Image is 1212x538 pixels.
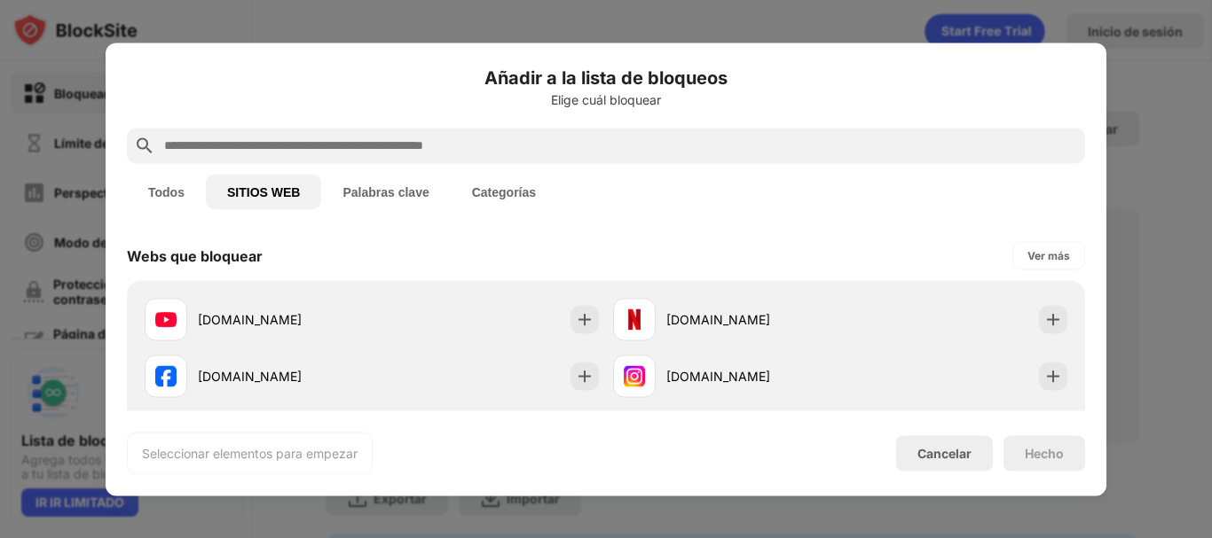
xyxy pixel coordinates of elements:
[1025,445,1064,460] font: Hecho
[624,308,645,330] img: favicons
[127,174,206,209] button: Todos
[1027,248,1070,261] font: Ver más
[227,184,300,199] font: SITIOS WEB
[206,174,321,209] button: SITIOS WEB
[666,369,770,384] font: [DOMAIN_NAME]
[666,312,770,327] font: [DOMAIN_NAME]
[142,445,358,460] font: Seleccionar elementos para empezar
[155,308,177,330] img: favicons
[321,174,450,209] button: Palabras clave
[551,91,661,106] font: Elige cuál bloquear
[624,365,645,386] img: favicons
[198,312,302,327] font: [DOMAIN_NAME]
[451,174,557,209] button: Categorías
[917,446,972,461] font: Cancelar
[127,246,263,264] font: Webs que bloquear
[484,66,728,88] font: Añadir a la lista de bloqueos
[342,184,429,199] font: Palabras clave
[472,184,536,199] font: Categorías
[198,369,302,384] font: [DOMAIN_NAME]
[155,365,177,386] img: favicons
[148,184,185,199] font: Todos
[134,135,155,156] img: search.svg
